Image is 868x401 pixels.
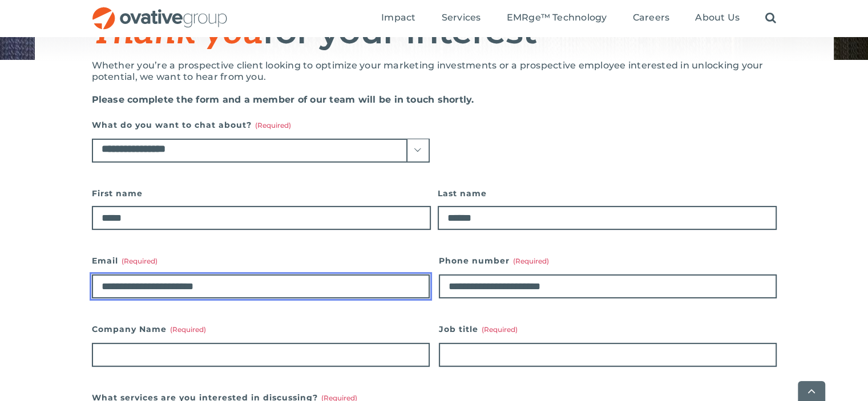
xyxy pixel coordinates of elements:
span: (Required) [513,257,549,265]
span: Impact [381,12,415,23]
strong: Please complete the form and a member of our team will be in touch shortly. [92,94,474,105]
a: Search [765,12,776,25]
label: Last name [438,185,777,201]
label: Job title [439,321,777,337]
h1: for your interest [92,13,777,51]
a: Services [442,12,481,25]
span: About Us [695,12,740,23]
a: About Us [695,12,740,25]
span: (Required) [170,325,206,334]
label: First name [92,185,431,201]
span: Services [442,12,481,23]
a: OG_Full_horizontal_RGB [91,6,228,17]
span: (Required) [122,257,158,265]
label: What do you want to chat about? [92,117,430,133]
a: Impact [381,12,415,25]
span: EMRge™ Technology [506,12,607,23]
label: Email [92,253,430,269]
span: Careers [633,12,670,23]
span: (Required) [482,325,518,334]
label: Company Name [92,321,430,337]
a: EMRge™ Technology [506,12,607,25]
p: Whether you’re a prospective client looking to optimize your marketing investments or a prospecti... [92,60,777,83]
span: (Required) [255,121,291,129]
a: Careers [633,12,670,25]
label: Phone number [439,253,777,269]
